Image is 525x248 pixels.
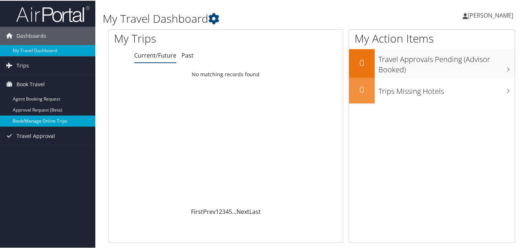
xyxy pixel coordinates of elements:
[463,4,521,26] a: [PERSON_NAME]
[236,207,249,215] a: Next
[349,56,375,68] h2: 0
[222,207,225,215] a: 3
[16,56,29,74] span: Trips
[349,77,515,103] a: 0Trips Missing Hotels
[203,207,216,215] a: Prev
[16,126,55,145] span: Travel Approval
[216,207,219,215] a: 1
[109,67,343,80] td: No matching records found
[16,26,46,44] span: Dashboards
[103,10,381,26] h1: My Travel Dashboard
[349,30,515,45] h1: My Action Items
[225,207,229,215] a: 4
[114,30,240,45] h1: My Trips
[191,207,203,215] a: First
[181,51,194,59] a: Past
[378,50,515,74] h3: Travel Approvals Pending (Advisor Booked)
[229,207,232,215] a: 5
[232,207,236,215] span: …
[349,83,375,95] h2: 0
[219,207,222,215] a: 2
[134,51,176,59] a: Current/Future
[16,5,89,22] img: airportal-logo.png
[378,82,515,96] h3: Trips Missing Hotels
[468,11,513,19] span: [PERSON_NAME]
[349,48,515,77] a: 0Travel Approvals Pending (Advisor Booked)
[249,207,261,215] a: Last
[16,74,45,93] span: Book Travel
